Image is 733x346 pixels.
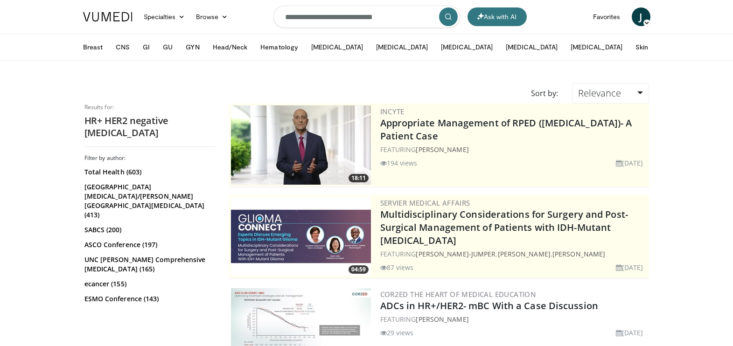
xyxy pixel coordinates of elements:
a: Browse [190,7,233,26]
a: [PERSON_NAME] [498,249,551,258]
a: Servier Medical Affairs [380,198,470,208]
a: [PERSON_NAME] [416,145,468,154]
img: dfb61434-267d-484a-acce-b5dc2d5ee040.300x170_q85_crop-smart_upscale.jpg [231,105,371,185]
button: [MEDICAL_DATA] [435,38,498,56]
span: 18:11 [349,174,369,182]
button: Ask with AI [468,7,527,26]
a: 04:59 [231,197,371,276]
button: GYN [180,38,205,56]
a: ESMO Conference (143) [84,294,213,304]
button: GI [137,38,155,56]
button: Head/Neck [207,38,253,56]
div: FEATURING [380,145,647,154]
div: FEATURING [380,314,647,324]
button: [MEDICAL_DATA] [306,38,369,56]
img: VuMedi Logo [83,12,133,21]
button: [MEDICAL_DATA] [370,38,433,56]
h3: Filter by author: [84,154,215,162]
a: Favorites [587,7,626,26]
a: Specialties [138,7,191,26]
li: 29 views [380,328,414,338]
li: [DATE] [616,328,643,338]
button: [MEDICAL_DATA] [565,38,628,56]
a: UNC [PERSON_NAME] Comprehensive [MEDICAL_DATA] (165) [84,255,213,274]
a: SABCS (200) [84,225,213,235]
a: 18:11 [231,105,371,185]
a: COR2ED The Heart of Medical Education [380,290,537,299]
span: 04:59 [349,265,369,274]
span: Relevance [578,87,621,99]
a: Incyte [380,107,405,116]
img: 6649a681-f993-4e49-b1cb-d1dd4dbb41af.png.300x170_q85_crop-smart_upscale.jpg [231,197,371,276]
div: Sort by: [524,83,565,104]
li: [DATE] [616,158,643,168]
button: GU [157,38,178,56]
div: FEATURING , , [380,249,647,259]
a: [PERSON_NAME] [416,315,468,324]
a: ASCO Conference (197) [84,240,213,249]
button: Breast [77,38,108,56]
button: Hematology [255,38,304,56]
li: [DATE] [616,263,643,272]
li: 87 views [380,263,414,272]
a: J [632,7,650,26]
a: ecancer (155) [84,279,213,289]
p: Results for: [84,104,215,111]
input: Search topics, interventions [273,6,460,28]
a: [PERSON_NAME] [552,249,605,258]
button: CNS [110,38,135,56]
a: Total Health (603) [84,167,213,177]
a: [PERSON_NAME]-Jumper [416,249,496,258]
h2: HR+ HER2 negative [MEDICAL_DATA] [84,115,215,139]
li: 194 views [380,158,418,168]
a: [GEOGRAPHIC_DATA][MEDICAL_DATA]/[PERSON_NAME][GEOGRAPHIC_DATA][MEDICAL_DATA] (413) [84,182,213,220]
a: Multidisciplinary Considerations for Surgery and Post-Surgical Management of Patients with IDH-Mu... [380,208,628,247]
button: [MEDICAL_DATA] [500,38,563,56]
button: Skin [630,38,654,56]
a: Relevance [572,83,649,104]
a: Appropriate Management of RPED ([MEDICAL_DATA])- A Patient Case [380,117,632,142]
a: ADCs in HR+/HER2- mBC With a Case Discussion [380,299,598,312]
